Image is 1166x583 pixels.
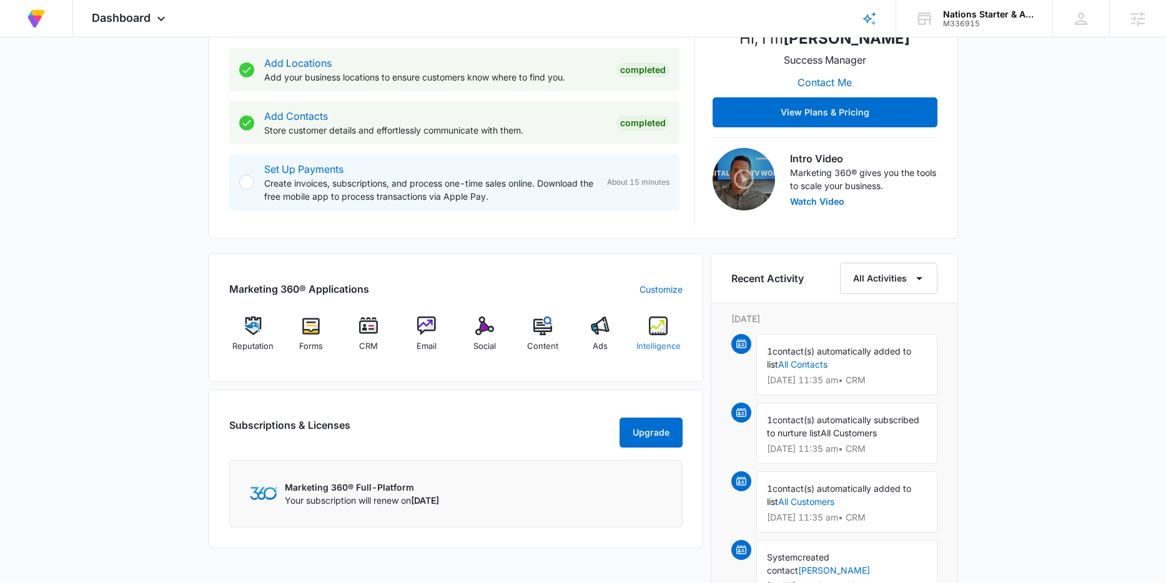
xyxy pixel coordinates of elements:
a: Add Contacts [264,110,328,122]
a: Add Locations [264,57,332,69]
span: Dashboard [92,11,151,24]
button: Watch Video [790,197,844,206]
span: contact(s) automatically subscribed to nurture list [767,414,919,438]
p: Create invoices, subscriptions, and process one-time sales online. Download the free mobile app t... [264,177,597,203]
p: Hi, I'm [739,27,910,50]
a: Email [403,316,451,361]
span: Ads [593,340,608,353]
p: Add your business locations to ensure customers know where to find you. [264,71,606,84]
span: contact(s) automatically added to list [767,483,911,507]
a: Content [518,316,566,361]
img: Volusion [25,7,47,30]
a: Intelligence [635,316,683,361]
a: All Customers [778,496,834,507]
strong: [PERSON_NAME] [783,29,910,47]
span: CRM [359,340,378,353]
div: Completed [616,115,669,130]
img: Intro Video [713,148,775,210]
button: View Plans & Pricing [713,97,937,127]
p: Your subscription will renew on [285,494,439,507]
h6: Recent Activity [731,271,804,286]
a: Social [461,316,509,361]
h2: Subscriptions & Licenses [229,418,350,443]
span: Forms [299,340,323,353]
a: Forms [287,316,335,361]
span: All Customers [821,428,877,438]
p: [DATE] 11:35 am • CRM [767,513,927,522]
span: 1 [767,346,773,356]
p: Store customer details and effortlessly communicate with them. [264,124,606,137]
div: account id [943,19,1034,28]
a: Reputation [229,316,277,361]
button: Contact Me [785,67,864,97]
span: contact(s) automatically added to list [767,346,911,370]
h3: Intro Video [790,151,937,166]
span: [DATE] [411,495,439,506]
span: Content [527,340,558,353]
p: [DATE] 11:35 am • CRM [767,376,927,385]
a: [PERSON_NAME] [798,565,870,576]
span: System [767,552,798,562]
p: Marketing 360® gives you the tools to scale your business. [790,166,937,192]
p: [DATE] [731,312,937,325]
span: 1 [767,483,773,494]
p: Success Manager [784,52,866,67]
h2: Marketing 360® Applications [229,282,369,296]
span: About 15 minutes [607,177,669,188]
a: Customize [640,283,683,296]
a: Ads [576,316,625,361]
a: CRM [345,316,393,361]
span: Email [417,340,437,353]
div: Completed [616,62,669,77]
img: Marketing 360 Logo [250,487,277,500]
span: Intelligence [636,340,681,353]
p: [DATE] 11:35 am • CRM [767,444,927,453]
p: Marketing 360® Full-Platform [285,481,439,494]
span: 1 [767,414,773,425]
a: All Contacts [778,359,828,370]
button: All Activities [840,263,937,294]
a: Set Up Payments [264,163,343,175]
span: Social [473,340,496,353]
div: account name [943,9,1034,19]
span: Reputation [232,340,274,353]
span: created contact [767,552,829,576]
button: Upgrade [620,418,683,448]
